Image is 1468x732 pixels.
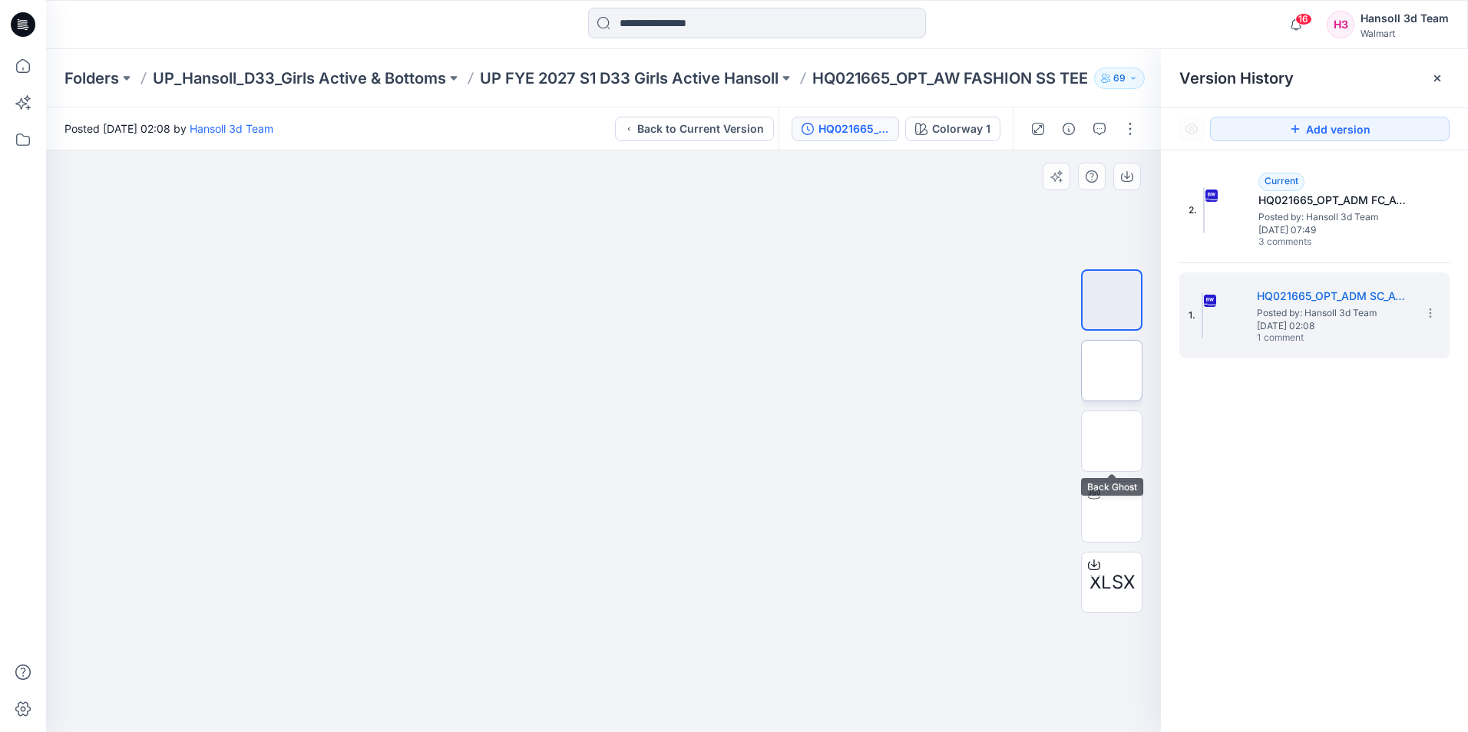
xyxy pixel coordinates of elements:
h5: HQ021665_OPT_ADM SC_AW FASHION SS TEE [1257,287,1410,305]
button: HQ021665_OPT_ADM SC_AW FASHION SS TEE [792,117,899,141]
button: Show Hidden Versions [1179,117,1204,141]
button: Colorway 1 [905,117,1000,141]
span: [DATE] 02:08 [1257,321,1410,331]
button: 69 [1094,68,1145,89]
button: Details [1056,117,1081,141]
span: Current [1265,175,1298,186]
div: Colorway 1 [932,120,990,137]
h5: HQ021665_OPT_ADM FC_AW FASHION SS TEE [1258,191,1412,209]
a: Folders [64,68,119,89]
a: UP_Hansoll_D33_Girls Active & Bottoms [153,68,446,89]
span: Posted by: Hansoll 3d Team [1258,209,1412,225]
span: 16 [1295,13,1312,25]
div: HQ021665_OPT_ADM SC_AW FASHION SS TEE [818,120,889,137]
img: HQ021665_OPT_ADM SC_AW FASHION SS TEE [1202,292,1203,338]
span: 1. [1189,308,1195,322]
span: 3 comments [1258,236,1366,249]
span: [DATE] 07:49 [1258,225,1412,236]
span: XLSX [1089,569,1135,596]
div: Hansoll 3d Team [1361,9,1449,28]
div: H3 [1327,11,1354,38]
span: Posted [DATE] 02:08 by [64,120,273,137]
button: Back to Current Version [615,117,774,141]
span: Posted by: Hansoll 3d Team [1257,305,1410,321]
a: UP FYE 2027 S1 D33 Girls Active Hansoll [480,68,779,89]
span: Version History [1179,69,1294,87]
div: Walmart [1361,28,1449,39]
button: Add version [1210,117,1450,141]
span: 1 comment [1257,332,1364,345]
p: HQ021665_OPT_AW FASHION SS TEE [812,68,1088,89]
a: Hansoll 3d Team [190,122,273,135]
span: 2. [1189,203,1197,217]
p: 69 [1113,70,1126,87]
img: HQ021665_OPT_ADM FC_AW FASHION SS TEE [1203,187,1205,233]
button: Close [1431,72,1443,84]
